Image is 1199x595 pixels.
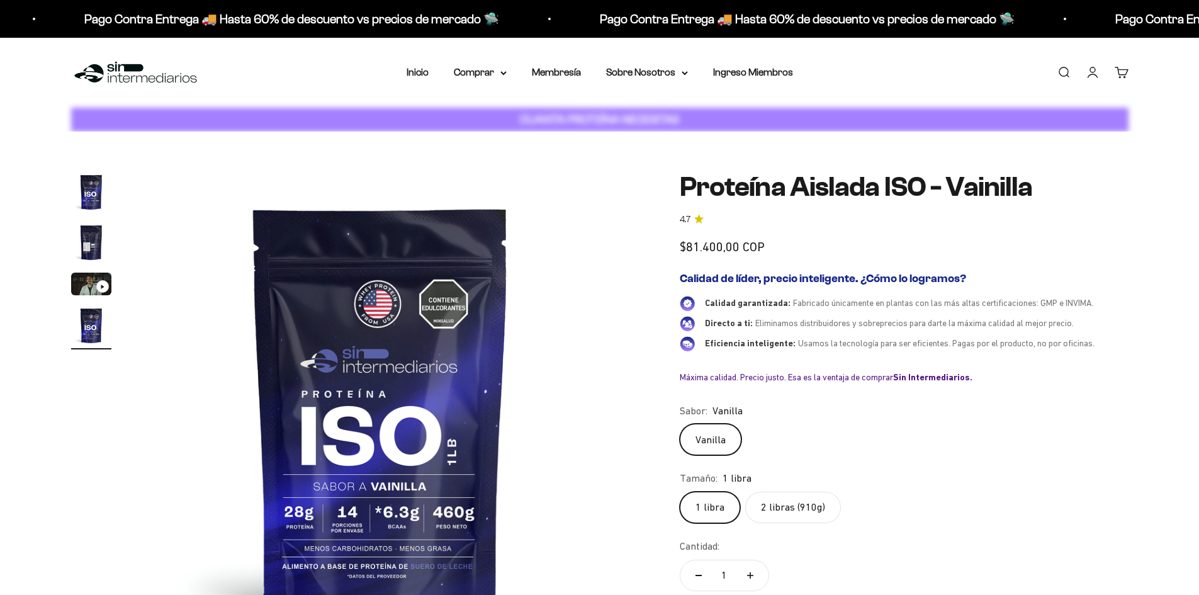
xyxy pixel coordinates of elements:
img: Directo a ti [680,316,695,331]
span: Usamos la tecnología para ser eficientes. Pagas por el producto, no por oficinas. [798,338,1095,348]
legend: Tamaño: [680,470,718,487]
div: Máxima calidad. Precio justo. Esa es la ventaja de comprar [680,371,1129,383]
button: Ir al artículo 1 [71,172,111,216]
strong: CUANTA PROTEÍNA NECESITAS [520,113,679,126]
img: Eficiencia inteligente [680,336,695,351]
span: Eliminamos distribuidores y sobreprecios para darte la máxima calidad al mejor precio. [755,318,1074,328]
b: Sin Intermediarios. [893,372,972,382]
span: Calidad garantizada: [705,298,791,308]
summary: Sobre Nosotros [606,64,688,81]
span: Eficiencia inteligente: [705,338,796,348]
h2: Calidad de líder, precio inteligente. ¿Cómo lo logramos? [680,272,1129,286]
button: Ir al artículo 2 [71,222,111,266]
sale-price: $81.400,00 COP [680,237,765,257]
span: Directo a ti: [705,318,753,328]
img: Proteína Aislada ISO - Vainilla [71,222,111,263]
span: 1 libra [723,470,751,487]
span: Fabricado únicamente en plantas con las más altas certificaciones: GMP e INVIMA. [793,298,1094,308]
span: Vanilla [712,403,743,419]
label: Cantidad: [680,538,719,555]
button: Ir al artículo 3 [71,273,111,299]
button: Reducir cantidad [680,560,717,591]
a: Ingreso Miembros [713,67,793,77]
img: Proteína Aislada ISO - Vainilla [71,305,111,346]
a: Inicio [407,67,429,77]
p: Pago Contra Entrega 🚚 Hasta 60% de descuento vs precios de mercado 🛸 [600,9,1015,29]
a: 4.74.7 de 5.0 estrellas [680,213,1129,227]
button: Aumentar cantidad [732,560,768,591]
img: Calidad garantizada [680,296,695,311]
a: Membresía [532,67,581,77]
button: Ir al artículo 4 [71,305,111,349]
p: Pago Contra Entrega 🚚 Hasta 60% de descuento vs precios de mercado 🛸 [84,9,499,29]
h1: Proteína Aislada ISO - Vainilla [680,172,1129,202]
legend: Sabor: [680,403,707,419]
summary: Comprar [454,64,507,81]
img: Proteína Aislada ISO - Vainilla [71,172,111,212]
span: 4.7 [680,213,690,227]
